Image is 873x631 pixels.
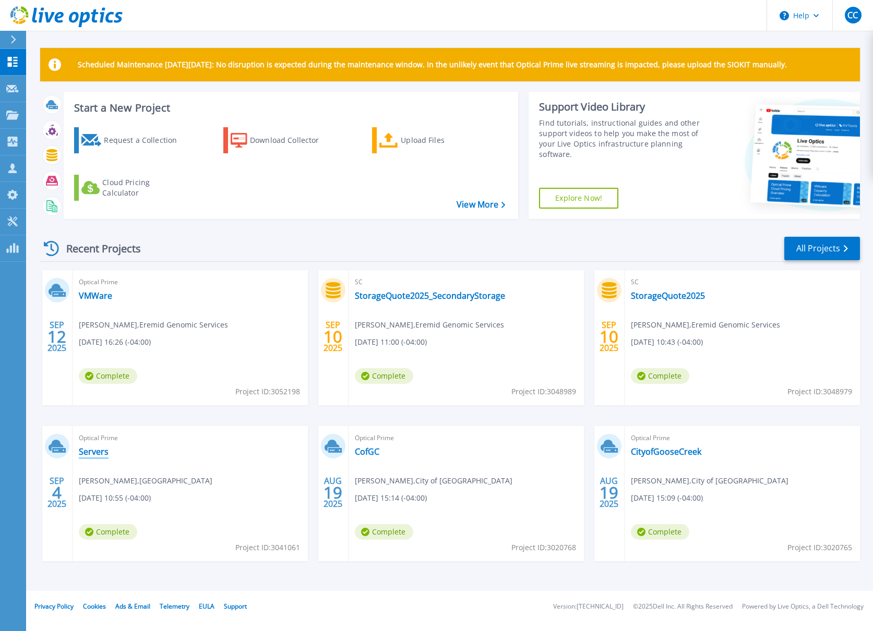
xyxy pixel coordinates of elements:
span: SC [355,276,578,288]
span: [DATE] 15:14 (-04:00) [355,492,427,504]
span: SC [631,276,854,288]
a: Upload Files [372,127,488,153]
span: Project ID: 3048979 [787,386,852,397]
a: Support [224,602,247,611]
span: Complete [79,368,137,384]
div: Support Video Library [539,100,707,114]
p: Scheduled Maintenance [DATE][DATE]: No disruption is expected during the maintenance window. In t... [78,60,787,69]
li: © 2025 Dell Inc. All Rights Reserved [633,603,733,610]
span: 10 [324,332,342,341]
div: Upload Files [401,130,484,151]
span: [PERSON_NAME] , City of [GEOGRAPHIC_DATA] [631,475,788,487]
a: Cloud Pricing Calculator [74,175,190,201]
span: 19 [324,488,342,497]
a: Download Collector [223,127,340,153]
span: Complete [355,368,413,384]
span: Complete [631,524,689,540]
span: Complete [355,524,413,540]
span: Project ID: 3048989 [511,386,576,397]
span: Project ID: 3020765 [787,542,852,553]
span: Optical Prime [79,276,302,288]
span: [DATE] 15:09 (-04:00) [631,492,703,504]
span: [PERSON_NAME] , City of [GEOGRAPHIC_DATA] [355,475,512,487]
span: [PERSON_NAME] , Eremid Genomic Services [79,319,228,331]
span: 12 [47,332,66,341]
a: Explore Now! [539,188,618,209]
div: Find tutorials, instructional guides and other support videos to help you make the most of your L... [539,118,707,160]
span: Optical Prime [79,432,302,444]
a: Privacy Policy [34,602,74,611]
span: Project ID: 3052198 [235,386,300,397]
span: CC [847,11,858,19]
a: Request a Collection [74,127,190,153]
a: Ads & Email [115,602,150,611]
span: Project ID: 3041061 [235,542,300,553]
a: All Projects [784,237,860,260]
span: 19 [600,488,618,497]
a: View More [457,200,505,210]
div: SEP 2025 [47,318,67,356]
span: [PERSON_NAME] , Eremid Genomic Services [355,319,504,331]
div: Request a Collection [104,130,187,151]
li: Version: [TECHNICAL_ID] [553,603,624,610]
span: Complete [631,368,689,384]
span: Optical Prime [631,432,854,444]
span: Project ID: 3020768 [511,542,576,553]
div: AUG 2025 [599,474,619,512]
a: CofGC [355,446,379,457]
a: EULA [199,602,214,611]
a: Cookies [83,602,106,611]
span: [DATE] 11:00 (-04:00) [355,336,427,348]
div: SEP 2025 [47,474,67,512]
span: [DATE] 10:43 (-04:00) [631,336,703,348]
span: [DATE] 16:26 (-04:00) [79,336,151,348]
span: 10 [600,332,618,341]
div: Cloud Pricing Calculator [102,177,186,198]
a: VMWare [79,290,112,301]
span: Optical Prime [355,432,578,444]
a: Telemetry [160,602,189,611]
a: CityofGooseCreek [631,446,701,457]
a: StorageQuote2025_SecondaryStorage [355,290,505,301]
a: Servers [79,446,109,457]
span: [DATE] 10:55 (-04:00) [79,492,151,504]
div: SEP 2025 [323,318,343,356]
div: SEP 2025 [599,318,619,356]
h3: Start a New Project [74,102,505,114]
a: StorageQuote2025 [631,290,705,301]
span: Complete [79,524,137,540]
div: Recent Projects [40,236,155,261]
div: AUG 2025 [323,474,343,512]
span: 4 [52,488,62,497]
div: Download Collector [250,130,333,151]
span: [PERSON_NAME] , [GEOGRAPHIC_DATA] [79,475,212,487]
span: [PERSON_NAME] , Eremid Genomic Services [631,319,780,331]
li: Powered by Live Optics, a Dell Technology [742,603,864,610]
